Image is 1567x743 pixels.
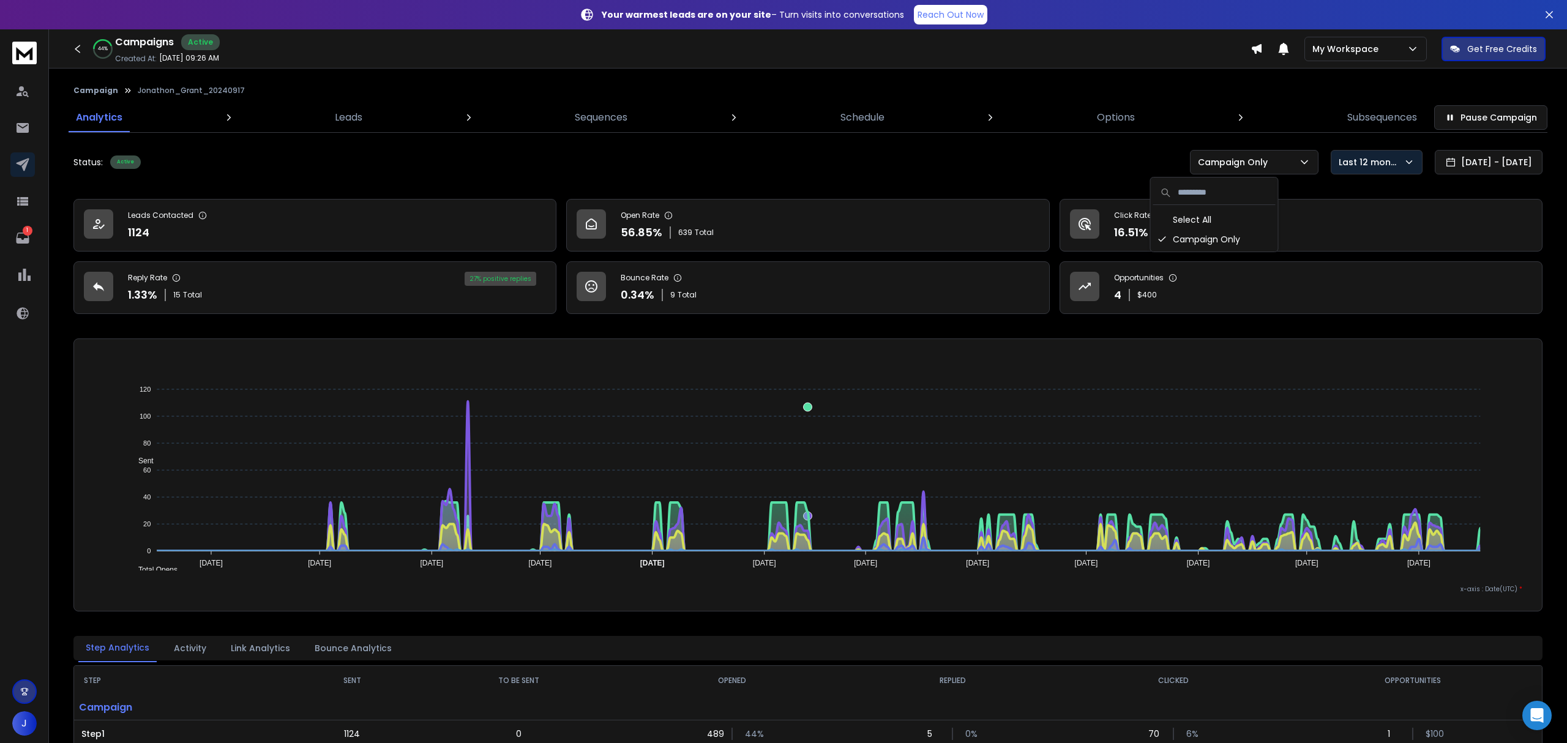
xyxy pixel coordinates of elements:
p: 489 [707,728,719,740]
p: 1124 [344,728,360,740]
p: – Turn visits into conversations [602,9,904,21]
tspan: 20 [143,520,151,528]
p: 70 [1148,728,1161,740]
p: Open Rate [621,211,659,220]
strong: Your warmest leads are on your site [602,9,771,21]
p: 0.34 % [621,286,654,304]
th: REPLIED [842,666,1063,695]
p: Leads [335,110,362,125]
span: 15 [173,290,181,300]
span: Total Opens [129,566,178,574]
span: Total [695,228,714,237]
p: 0 % [965,728,978,740]
th: TO BE SENT [416,666,622,695]
th: STEP [74,666,288,695]
p: Schedule [840,110,884,125]
p: Subsequences [1347,110,1417,125]
div: Open Intercom Messenger [1522,701,1552,730]
p: $ 400 [1137,290,1157,300]
span: J [12,711,37,736]
th: SENT [288,666,415,695]
p: Analytics [76,110,122,125]
tspan: 0 [148,547,151,554]
p: Status: [73,156,103,168]
button: Bounce Analytics [307,635,399,662]
div: Active [181,34,220,50]
p: $ 100 [1426,728,1438,740]
tspan: [DATE] [200,559,223,567]
p: Last 12 months [1339,156,1404,168]
div: 27 % positive replies [465,272,536,286]
div: Select All [1153,210,1276,230]
th: OPENED [622,666,843,695]
tspan: 120 [140,386,151,393]
button: Campaign [73,86,118,95]
p: 56.85 % [621,224,662,241]
th: OPPORTUNITIES [1284,666,1542,695]
p: 44 % [745,728,757,740]
tspan: [DATE] [967,559,990,567]
p: 1 [23,226,32,236]
p: Reach Out Now [918,9,984,21]
tspan: 80 [143,439,151,447]
div: Active [110,155,141,169]
button: Step Analytics [78,634,157,662]
p: Campaign Only [1198,156,1273,168]
p: Reply Rate [128,273,167,283]
tspan: [DATE] [1407,559,1430,567]
button: Link Analytics [223,635,297,662]
p: Sequences [575,110,627,125]
span: Total [183,290,202,300]
button: Pause Campaign [1434,105,1547,130]
img: logo [12,42,37,64]
h1: Campaigns [115,35,174,50]
tspan: [DATE] [753,559,776,567]
p: x-axis : Date(UTC) [94,584,1522,594]
p: Options [1097,110,1135,125]
span: Sent [129,457,154,465]
span: 9 [670,290,675,300]
p: 1124 [128,224,149,241]
tspan: [DATE] [309,559,332,567]
span: 639 [678,228,692,237]
div: Campaign Only [1153,230,1276,249]
p: Bounce Rate [621,273,668,283]
p: Opportunities [1114,273,1164,283]
p: Leads Contacted [128,211,193,220]
tspan: 100 [140,413,151,420]
button: [DATE] - [DATE] [1435,150,1543,174]
p: Click Rate [1114,211,1151,220]
tspan: [DATE] [1075,559,1098,567]
th: CLICKED [1063,666,1284,695]
p: 1 [1388,728,1400,740]
p: Jonathon_Grant_20240917 [138,86,245,95]
tspan: [DATE] [640,559,665,567]
p: My Workspace [1312,43,1383,55]
tspan: [DATE] [1187,559,1210,567]
p: Get Free Credits [1467,43,1537,55]
p: 44 % [98,45,108,53]
tspan: [DATE] [529,559,552,567]
tspan: [DATE] [421,559,444,567]
p: Step 1 [81,728,281,740]
span: Total [678,290,697,300]
p: 6 % [1186,728,1199,740]
p: 1.33 % [128,286,157,304]
tspan: [DATE] [855,559,878,567]
p: 4 [1114,286,1121,304]
p: 16.51 % [1114,224,1148,241]
tspan: 40 [143,493,151,501]
tspan: [DATE] [1295,559,1318,567]
p: Created At: [115,54,157,64]
tspan: 60 [143,466,151,474]
p: Campaign [74,695,288,720]
button: Activity [166,635,214,662]
p: 5 [927,728,940,740]
p: 0 [516,728,522,740]
p: [DATE] 09:26 AM [159,53,219,63]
